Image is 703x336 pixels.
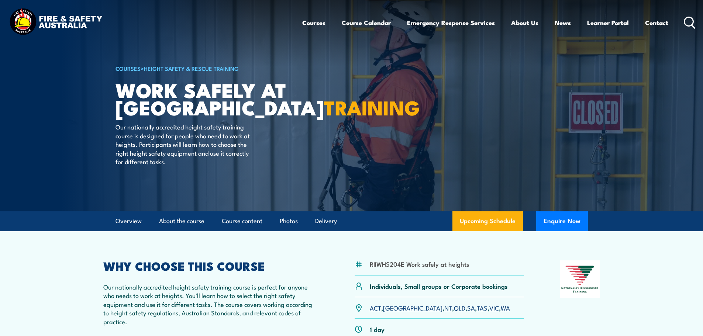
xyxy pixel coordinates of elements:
a: Course content [222,211,262,231]
a: About Us [511,13,538,32]
p: Our nationally accredited height safety training course is designed for people who need to work a... [116,122,250,166]
a: Courses [302,13,325,32]
a: Emergency Response Services [407,13,495,32]
a: Learner Portal [587,13,629,32]
a: [GEOGRAPHIC_DATA] [383,303,442,312]
h2: WHY CHOOSE THIS COURSE [103,260,319,271]
a: Contact [645,13,668,32]
button: Enquire Now [536,211,588,231]
a: COURSES [116,64,141,72]
h6: > [116,64,298,73]
a: Course Calendar [342,13,391,32]
a: News [555,13,571,32]
a: Photos [280,211,298,231]
a: Height Safety & Rescue Training [144,64,239,72]
a: NT [444,303,452,312]
a: Upcoming Schedule [452,211,523,231]
li: RIIWHS204E Work safely at heights [370,260,469,268]
p: 1 day [370,325,385,333]
a: WA [501,303,510,312]
a: QLD [454,303,465,312]
p: , , , , , , , [370,304,510,312]
p: Individuals, Small groups or Corporate bookings [370,282,508,290]
p: Our nationally accredited height safety training course is perfect for anyone who needs to work a... [103,283,319,326]
a: SA [467,303,475,312]
a: VIC [489,303,499,312]
a: About the course [159,211,204,231]
a: Overview [116,211,142,231]
strong: TRAINING [324,91,420,122]
a: ACT [370,303,381,312]
h1: Work Safely at [GEOGRAPHIC_DATA] [116,81,298,115]
a: TAS [477,303,487,312]
a: Delivery [315,211,337,231]
img: Nationally Recognised Training logo. [560,260,600,298]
